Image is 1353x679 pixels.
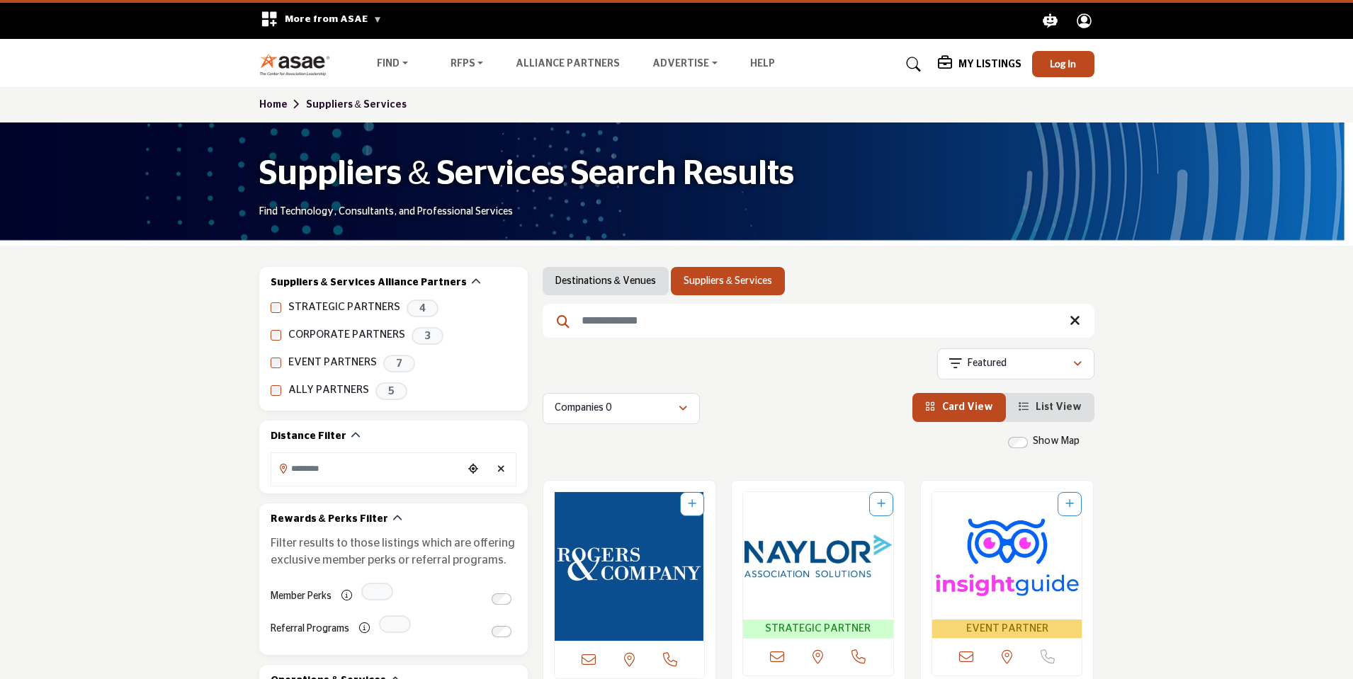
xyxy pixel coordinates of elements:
span: More from ASAE [285,14,382,24]
a: Advertise [642,55,728,74]
li: List View [1006,393,1094,422]
button: Featured [937,348,1094,380]
a: Find [367,55,418,74]
label: Member Perks [271,584,332,609]
p: Find Technology, Consultants, and Professional Services [259,205,513,219]
div: More from ASAE [251,3,391,39]
span: 5 [375,382,407,400]
input: Switch to Member Perks [492,593,511,605]
h1: Suppliers & Services Search Results [259,152,794,196]
h2: Distance Filter [271,430,346,444]
img: Insight Guide LLC [932,492,1082,620]
input: CORPORATE PARTNERS checkbox [271,330,281,341]
a: View Card [925,402,993,412]
a: Suppliers & Services [684,274,772,288]
a: Home [259,100,306,110]
a: Add To List [1065,499,1074,509]
li: Card View [912,393,1006,422]
span: 7 [383,355,415,372]
img: Naylor Association Solutions [743,492,893,620]
a: Open Listing in new tab [555,492,705,641]
a: RFPs [441,55,494,74]
span: EVENT PARTNER [935,621,1080,637]
input: STRATEGIC PARTNERS checkbox [271,302,281,313]
img: Rogers & Company PLLC [555,492,705,641]
p: Companies 0 [555,401,611,416]
input: ALLY PARTNERS checkbox [271,385,281,396]
button: Log In [1032,51,1094,77]
p: Filter results to those listings which are offering exclusive member perks or referral programs. [271,535,516,569]
label: Referral Programs [271,617,349,641]
a: Add To List [688,499,696,509]
input: Search Location [271,455,463,482]
div: My Listings [938,56,1021,73]
input: Search Keyword [543,304,1094,338]
label: STRATEGIC PARTNERS [288,299,400,316]
span: 4 [407,299,438,317]
span: Card View [942,402,993,412]
label: CORPORATE PARTNERS [288,327,405,343]
div: Choose your current location [463,455,484,485]
p: Featured [968,357,1007,371]
img: Site Logo [259,52,338,76]
span: Log In [1050,57,1076,69]
button: Companies 0 [543,393,700,424]
input: Switch to Referral Programs [492,626,511,637]
a: Alliance Partners [516,59,620,69]
label: ALLY PARTNERS [288,382,369,399]
h5: My Listings [958,58,1021,71]
label: Show Map [1033,434,1080,449]
div: Clear search location [491,455,512,485]
a: Add To List [877,499,885,509]
a: Search [893,53,930,76]
a: Destinations & Venues [555,274,656,288]
input: EVENT PARTNERS checkbox [271,358,281,368]
h2: Rewards & Perks Filter [271,513,388,527]
span: STRATEGIC PARTNER [746,621,890,637]
a: Open Listing in new tab [932,492,1082,639]
a: Open Listing in new tab [743,492,893,639]
span: List View [1036,402,1082,412]
span: 3 [412,327,443,345]
label: EVENT PARTNERS [288,355,377,371]
a: Help [750,59,775,69]
a: Suppliers & Services [306,100,407,110]
a: View List [1019,402,1082,412]
h2: Suppliers & Services Alliance Partners [271,276,467,290]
